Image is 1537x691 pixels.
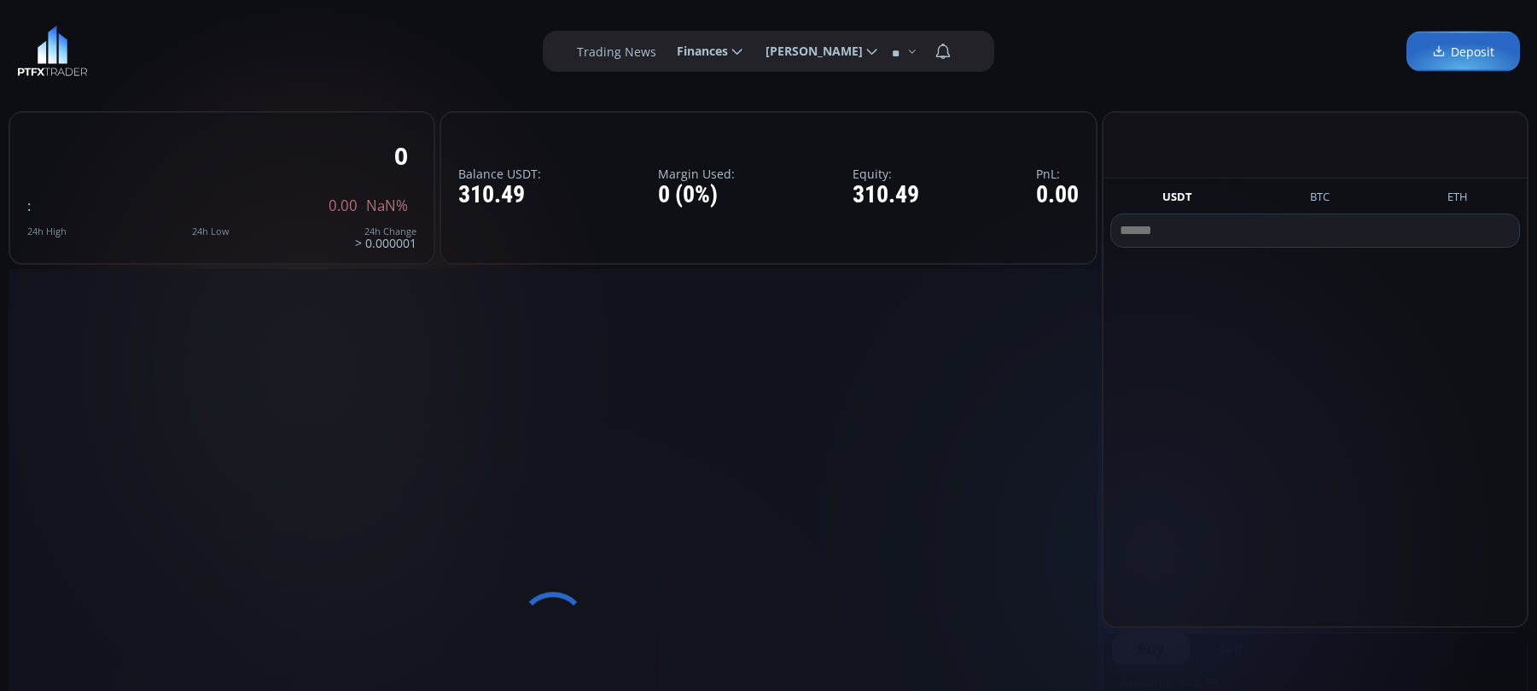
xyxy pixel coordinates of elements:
div: > 0.000001 [355,226,416,249]
a: Deposit [1406,32,1520,72]
div: 310.49 [458,182,541,208]
span: NaN% [366,198,408,214]
button: USDT [1156,189,1199,210]
span: Finances [665,34,728,68]
span: Deposit [1432,43,1494,61]
div: 310.49 [853,182,919,208]
button: BTC [1303,189,1336,210]
label: Equity: [853,167,919,180]
span: 0.00 [329,198,358,214]
img: LOGO [17,26,88,77]
div: 0 (0%) [658,182,735,208]
div: 24h Low [192,226,230,237]
button: ETH [1441,189,1475,210]
label: Balance USDT: [458,167,541,180]
span: [PERSON_NAME] [754,34,863,68]
div: 0 [394,143,408,169]
span: : [27,196,31,215]
div: 0.00 [1036,182,1079,208]
label: Trading News [577,43,656,61]
div: 24h High [27,226,67,237]
label: Margin Used: [658,167,735,180]
label: PnL: [1036,167,1079,180]
div: 24h Change [355,226,416,237]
